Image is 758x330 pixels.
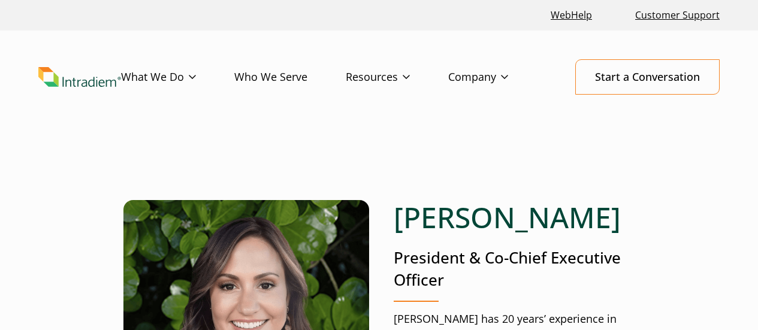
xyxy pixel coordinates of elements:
img: Intradiem [38,67,121,87]
a: Link to homepage of Intradiem [38,67,121,87]
a: Who We Serve [234,60,346,95]
a: What We Do [121,60,234,95]
a: Resources [346,60,448,95]
p: President & Co-Chief Executive Officer [394,247,635,292]
h1: [PERSON_NAME] [394,200,635,235]
a: Customer Support [630,2,724,28]
a: Link opens in a new window [546,2,597,28]
a: Start a Conversation [575,59,720,95]
a: Company [448,60,546,95]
